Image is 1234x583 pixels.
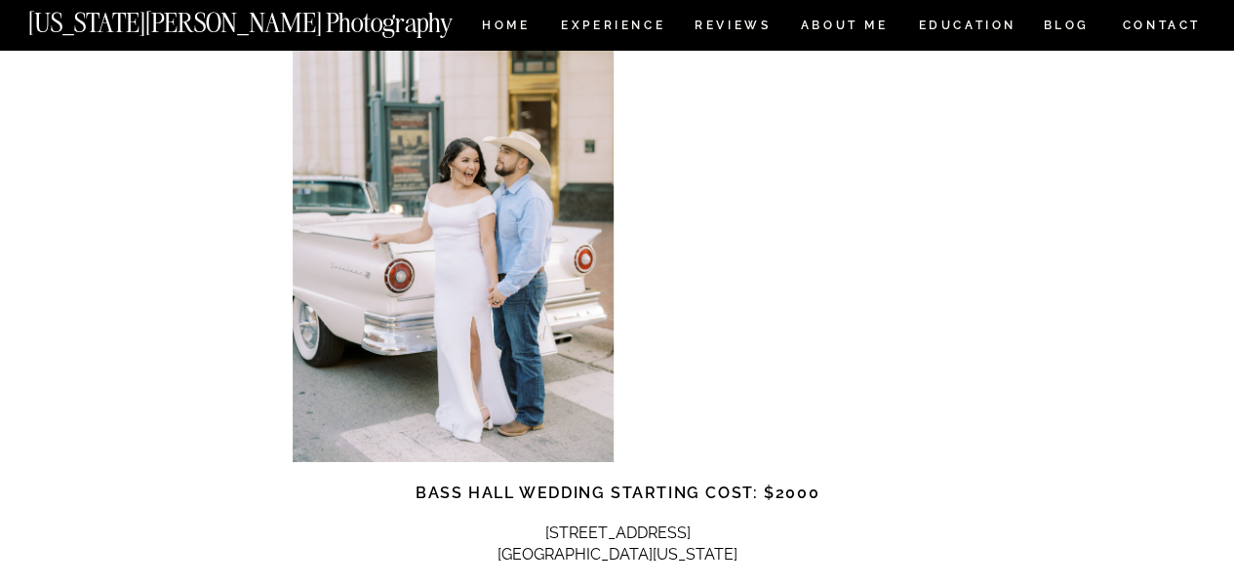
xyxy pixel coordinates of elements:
a: EDUCATION [916,19,1018,36]
p: [STREET_ADDRESS] [GEOGRAPHIC_DATA][US_STATE] [293,523,943,566]
a: [US_STATE][PERSON_NAME] Photography [28,10,518,26]
a: HOME [478,19,534,36]
a: BLOG [1043,19,1090,36]
a: REVIEWS [695,19,768,36]
a: Experience [561,19,663,36]
strong: Bass Hall wedding starting cost: $2000 [416,484,819,502]
a: ABOUT ME [800,19,889,36]
a: CONTACT [1121,15,1202,36]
